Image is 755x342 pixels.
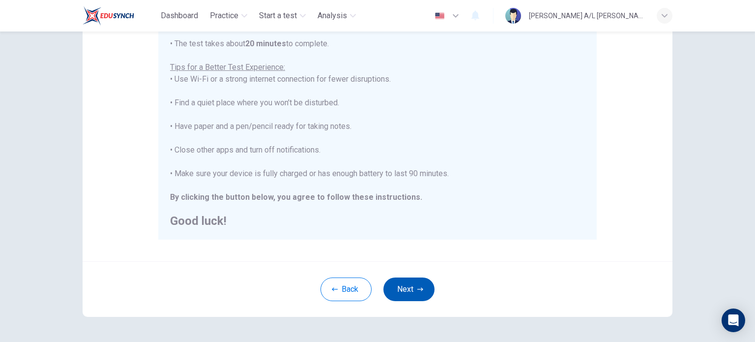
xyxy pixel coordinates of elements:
[259,10,297,22] span: Start a test
[314,7,360,25] button: Analysis
[320,278,372,301] button: Back
[170,215,585,227] h2: Good luck!
[157,7,202,25] button: Dashboard
[206,7,251,25] button: Practice
[210,10,238,22] span: Practice
[170,62,285,72] u: Tips for a Better Test Experience:
[318,10,347,22] span: Analysis
[161,10,198,22] span: Dashboard
[529,10,645,22] div: [PERSON_NAME] A/L [PERSON_NAME]
[383,278,435,301] button: Next
[722,309,745,332] div: Open Intercom Messenger
[434,12,446,20] img: en
[245,39,286,48] b: 20 minutes
[83,6,134,26] img: EduSynch logo
[505,8,521,24] img: Profile picture
[170,192,422,202] b: By clicking the button below, you agree to follow these instructions.
[255,7,310,25] button: Start a test
[83,6,157,26] a: EduSynch logo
